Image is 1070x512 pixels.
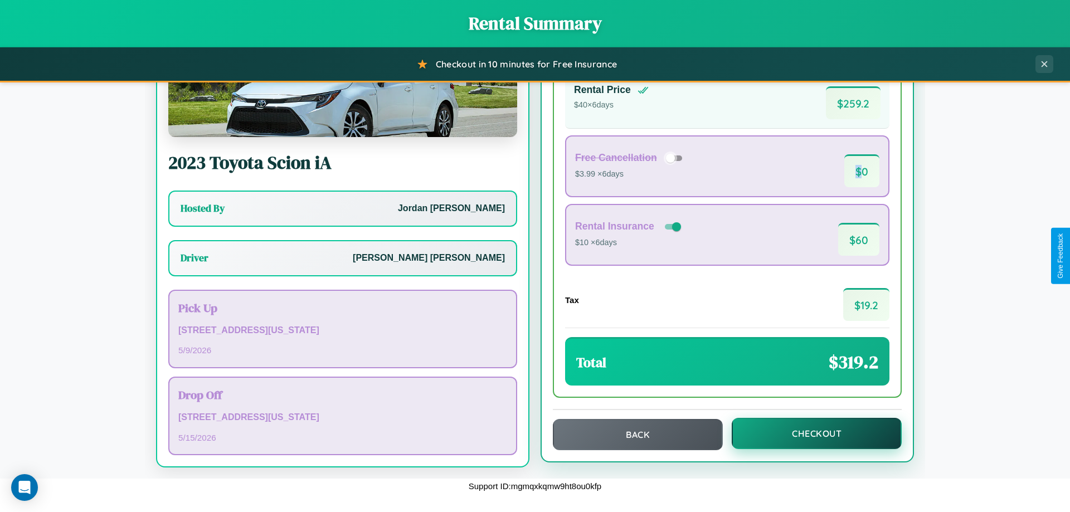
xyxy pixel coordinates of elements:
[826,86,881,119] span: $ 259.2
[469,479,601,494] p: Support ID: mgmqxkqmw9ht8ou0kfp
[11,474,38,501] div: Open Intercom Messenger
[11,11,1059,36] h1: Rental Summary
[178,430,507,445] p: 5 / 15 / 2026
[181,202,225,215] h3: Hosted By
[575,236,683,250] p: $10 × 6 days
[732,418,902,449] button: Checkout
[178,387,507,403] h3: Drop Off
[838,223,879,256] span: $ 60
[178,323,507,339] p: [STREET_ADDRESS][US_STATE]
[575,221,654,232] h4: Rental Insurance
[565,295,579,305] h4: Tax
[844,154,879,187] span: $ 0
[178,409,507,426] p: [STREET_ADDRESS][US_STATE]
[829,350,878,374] span: $ 319.2
[181,251,208,265] h3: Driver
[178,343,507,358] p: 5 / 9 / 2026
[398,201,505,217] p: Jordan [PERSON_NAME]
[353,250,505,266] p: [PERSON_NAME] [PERSON_NAME]
[574,84,631,96] h4: Rental Price
[574,98,649,113] p: $ 40 × 6 days
[843,288,889,321] span: $ 19.2
[168,150,517,175] h2: 2023 Toyota Scion iA
[575,167,686,182] p: $3.99 × 6 days
[575,152,657,164] h4: Free Cancellation
[553,419,723,450] button: Back
[436,58,617,70] span: Checkout in 10 minutes for Free Insurance
[576,353,606,372] h3: Total
[178,300,507,316] h3: Pick Up
[1057,233,1064,279] div: Give Feedback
